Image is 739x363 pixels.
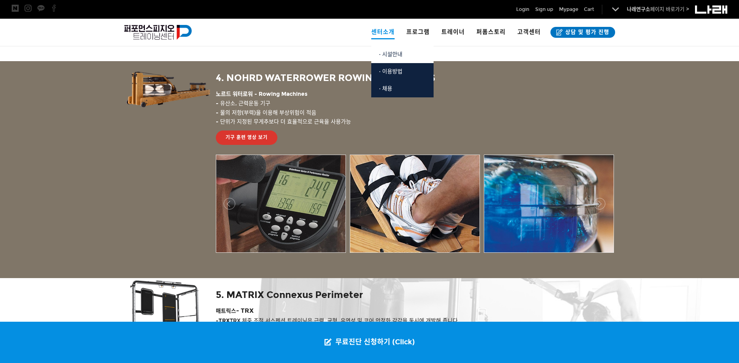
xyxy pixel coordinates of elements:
span: 프로그램 [406,28,430,35]
span: 4. NOHRD WATERROWER ROWING MACHINES [216,72,435,83]
span: - 유산소, 근력운동 기구 [216,100,270,107]
a: 센터소개 [365,19,400,46]
a: 고객센터 [511,19,547,46]
a: 트레이너 [436,19,471,46]
span: 고객센터 [517,28,541,35]
a: Cart [584,5,594,13]
span: 상담 및 평가 진행 [563,28,609,36]
a: 기구 훈련 영상 보기 [216,130,277,145]
a: Login [516,5,529,13]
span: · 이용방법 [379,68,402,75]
a: · 시설안내 [371,46,434,63]
img: 매트릭스 - TRX 제품 사진 [129,280,207,346]
span: 매트릭스 [216,308,236,314]
span: · 시설안내 [379,51,402,58]
span: 센터소개 [371,26,395,39]
span: - TRX 체중 조절 서스펜션 트레이닝은 근력, 균형, 유연성 및 코어 안정화 감각을 동시에 개발해 줍니다. [216,317,459,324]
a: 무료진단 신청하기 (Click) [317,322,423,363]
span: 5. MATRIX Connexus Perimeter [216,289,363,300]
span: 트레이너 [441,28,465,35]
span: - 물의 저항(부력)을 이용해 부상위험이 적음 [216,109,316,116]
span: - TRX [236,307,254,314]
a: · 채용 [371,80,434,97]
a: 상담 및 평가 진행 [550,27,615,38]
strong: 나래연구소 [627,6,650,12]
span: 노르드 워터로워 - Rowing Machines [216,91,307,97]
a: Mypage [559,5,578,13]
strong: TRX [219,317,230,324]
a: 나래연구소페이지 바로가기 > [627,6,689,12]
a: · 이용방법 [371,63,434,80]
span: 퍼폼스토리 [476,28,506,35]
span: - 단위가 지정된 무게추보다 더 효율적으로 근육을 사용가능 [216,118,351,125]
span: · 채용 [379,85,392,92]
a: 프로그램 [400,19,436,46]
img: 노르드 워터로워 - Rowing Machines 제품 사진 [126,72,210,107]
a: 퍼폼스토리 [471,19,511,46]
a: Sign up [535,5,553,13]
